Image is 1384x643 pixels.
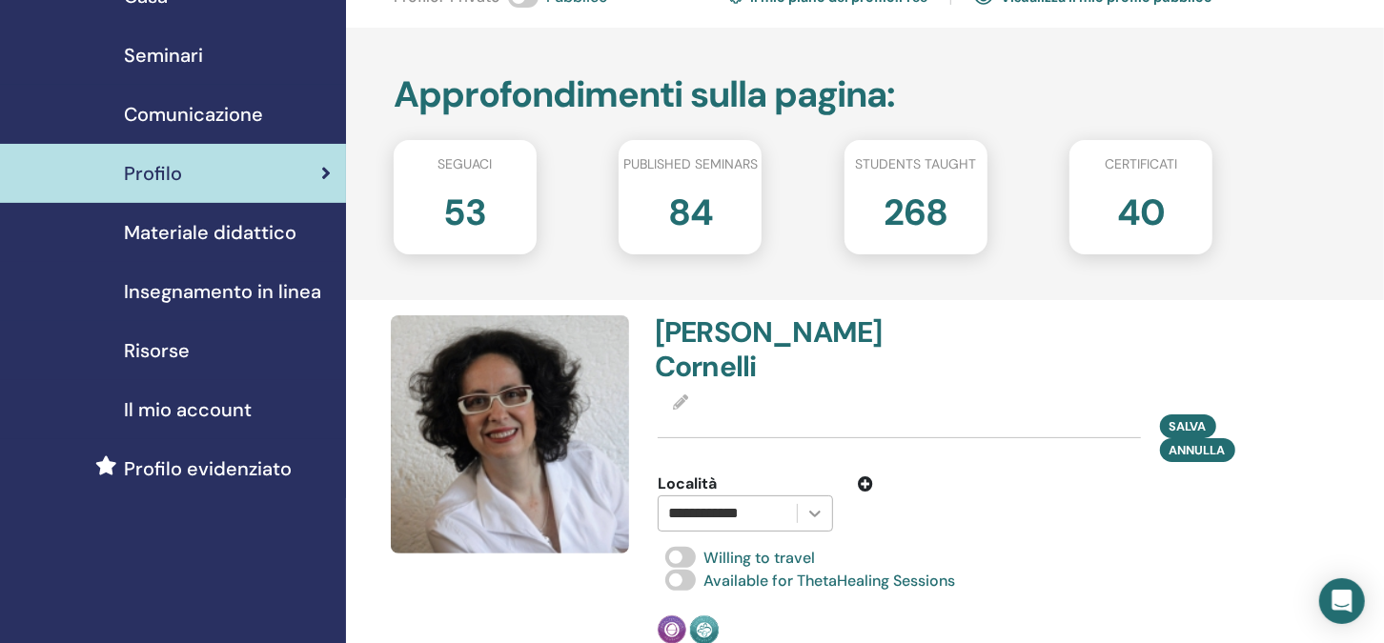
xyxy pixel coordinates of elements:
span: Annulla [1170,442,1226,458]
span: Seguaci [438,154,493,174]
span: Materiale didattico [124,218,296,247]
h2: 40 [1117,182,1165,235]
span: Available for ThetaHealing Sessions [703,571,955,591]
span: Il mio account [124,395,252,424]
img: default.jpg [391,315,629,553]
span: Published seminars [623,154,758,174]
div: Open Intercom Messenger [1319,578,1365,624]
span: Risorse [124,336,190,365]
span: Students taught [855,154,976,174]
h4: [PERSON_NAME] Cornelli [655,315,926,384]
h2: 53 [444,182,487,235]
span: Salva [1170,418,1207,434]
h2: Approfondimenti sulla pagina : [394,73,1212,117]
span: Willing to travel [703,548,815,568]
span: Profilo evidenziato [124,454,292,483]
button: Annulla [1160,438,1235,462]
span: Profilo [124,159,182,188]
span: Insegnamento in linea [124,277,321,306]
h2: 268 [884,182,947,235]
span: Seminari [124,41,203,70]
span: Certificati [1105,154,1177,174]
button: Salva [1160,414,1216,438]
span: Località [658,472,717,495]
h2: 84 [668,182,713,235]
span: Comunicazione [124,100,263,129]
